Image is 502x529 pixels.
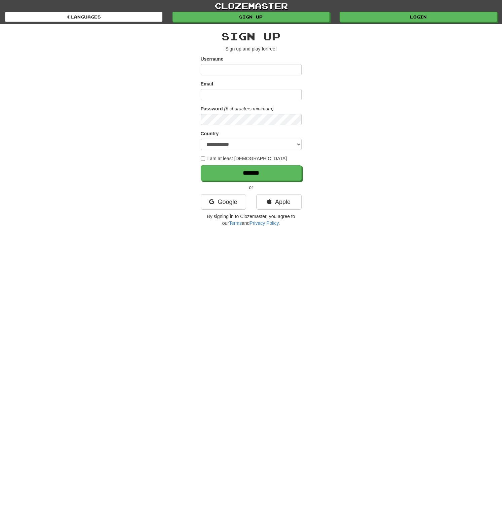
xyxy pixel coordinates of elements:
[201,194,246,210] a: Google
[201,156,205,161] input: I am at least [DEMOGRAPHIC_DATA]
[201,130,219,137] label: Country
[201,80,213,87] label: Email
[201,155,287,162] label: I am at least [DEMOGRAPHIC_DATA]
[256,194,302,210] a: Apple
[249,220,278,226] a: Privacy Policy
[224,106,274,111] em: (6 characters minimum)
[267,46,275,51] u: free
[201,105,223,112] label: Password
[5,12,162,22] a: Languages
[340,12,497,22] a: Login
[229,220,242,226] a: Terms
[201,31,302,42] h2: Sign up
[201,45,302,52] p: Sign up and play for !
[201,56,224,62] label: Username
[172,12,330,22] a: Sign up
[201,213,302,226] p: By signing in to Clozemaster, you agree to our and .
[201,184,302,191] p: or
